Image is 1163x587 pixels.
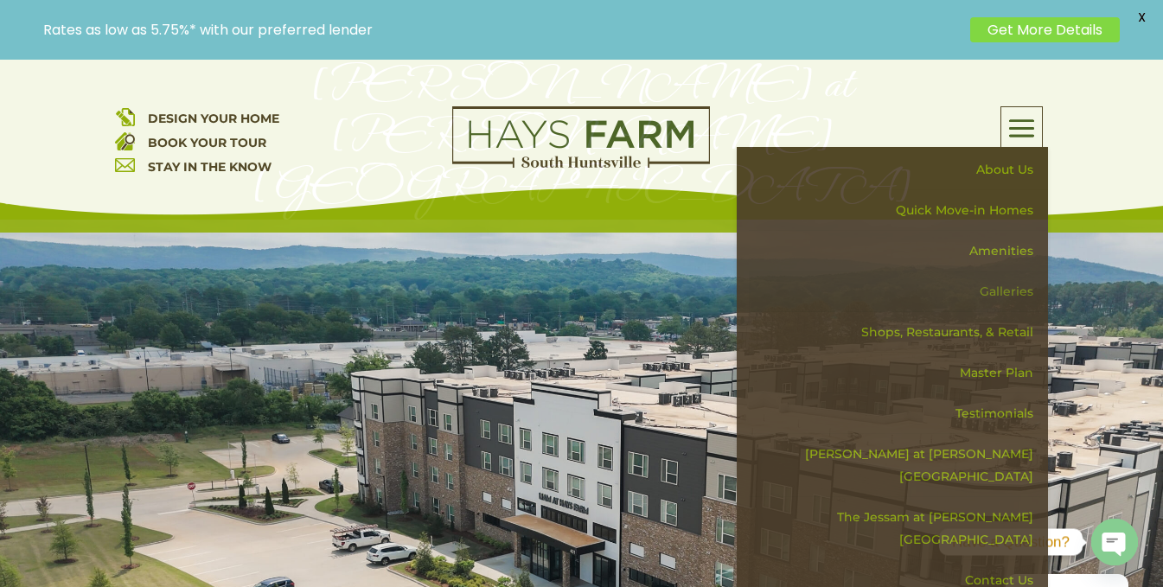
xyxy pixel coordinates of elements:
[749,231,1048,271] a: Amenities
[148,159,272,175] a: STAY IN THE KNOW
[749,312,1048,353] a: Shops, Restaurants, & Retail
[1128,4,1154,30] span: X
[148,135,266,150] a: BOOK YOUR TOUR
[749,353,1048,393] a: Master Plan
[749,150,1048,190] a: About Us
[43,22,962,38] p: Rates as low as 5.75%* with our preferred lender
[115,131,135,150] img: book your home tour
[115,106,135,126] img: design your home
[970,17,1120,42] a: Get More Details
[148,111,279,126] a: DESIGN YOUR HOME
[452,156,710,172] a: hays farm homes huntsville development
[749,497,1048,560] a: The Jessam at [PERSON_NAME][GEOGRAPHIC_DATA]
[749,434,1048,497] a: [PERSON_NAME] at [PERSON_NAME][GEOGRAPHIC_DATA]
[749,271,1048,312] a: Galleries
[749,393,1048,434] a: Testimonials
[749,190,1048,231] a: Quick Move-in Homes
[452,106,710,169] img: Logo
